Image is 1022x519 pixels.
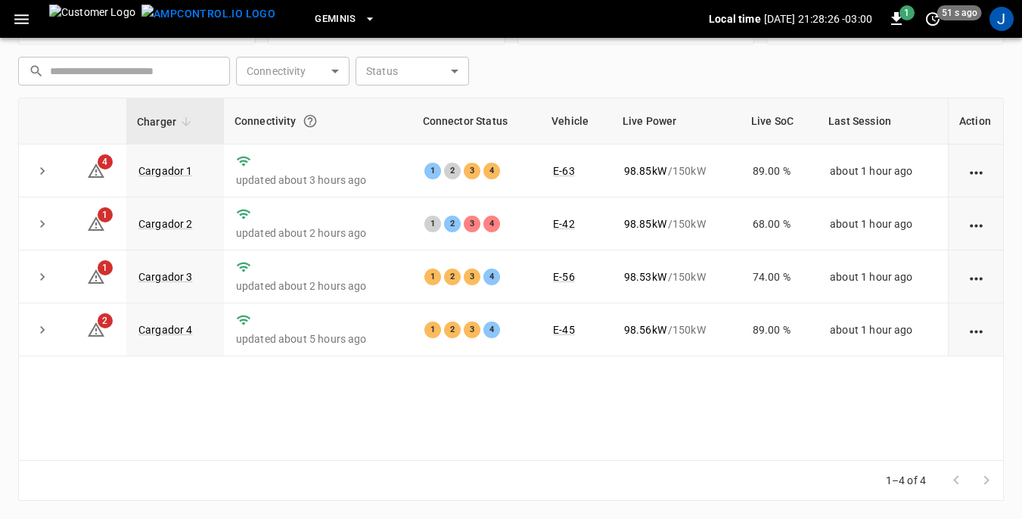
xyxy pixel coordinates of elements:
a: Cargador 3 [138,271,193,283]
a: Cargador 4 [138,324,193,336]
span: Charger [137,113,196,131]
div: 2 [444,216,461,232]
div: 3 [464,322,480,338]
span: 1 [98,207,113,222]
p: 98.85 kW [624,163,666,179]
div: 2 [444,269,461,285]
img: ampcontrol.io logo [141,5,275,23]
p: 1–4 of 4 [886,473,926,488]
span: 51 s ago [937,5,982,20]
button: Geminis [309,5,382,34]
div: 2 [444,322,461,338]
p: 98.56 kW [624,322,666,337]
p: updated about 2 hours ago [236,225,400,241]
div: profile-icon [989,7,1014,31]
a: 1 [87,270,105,282]
div: / 150 kW [624,322,728,337]
th: Vehicle [541,98,612,145]
a: E-42 [553,218,575,230]
div: 1 [424,216,441,232]
div: Connectivity [235,107,402,135]
td: about 1 hour ago [818,145,948,197]
img: Customer Logo [49,5,135,33]
th: Live SoC [741,98,818,145]
button: expand row [31,213,54,235]
th: Live Power [612,98,741,145]
div: 3 [464,163,480,179]
div: / 150 kW [624,216,728,232]
span: Geminis [315,11,356,28]
p: [DATE] 21:28:26 -03:00 [764,11,872,26]
div: 4 [483,163,500,179]
div: action cell options [967,163,986,179]
button: Connection between the charger and our software. [297,107,324,135]
p: 98.53 kW [624,269,666,284]
a: Cargador 2 [138,218,193,230]
div: action cell options [967,216,986,232]
div: 4 [483,322,500,338]
p: updated about 3 hours ago [236,172,400,188]
span: 1 [899,5,915,20]
p: updated about 2 hours ago [236,278,400,294]
p: updated about 5 hours ago [236,331,400,347]
a: E-45 [553,324,575,336]
div: 4 [483,269,500,285]
td: 74.00 % [741,250,818,303]
button: expand row [31,160,54,182]
span: 1 [98,260,113,275]
div: 4 [483,216,500,232]
a: 4 [87,163,105,176]
button: expand row [31,266,54,288]
div: 2 [444,163,461,179]
td: about 1 hour ago [818,303,948,356]
th: Last Session [818,98,948,145]
p: Local time [709,11,761,26]
a: Cargador 1 [138,165,193,177]
span: 4 [98,154,113,169]
a: E-63 [553,165,575,177]
div: 3 [464,269,480,285]
th: Connector Status [412,98,542,145]
div: 1 [424,322,441,338]
a: E-56 [553,271,575,283]
a: 2 [87,323,105,335]
td: about 1 hour ago [818,250,948,303]
button: set refresh interval [921,7,945,31]
div: / 150 kW [624,269,728,284]
div: action cell options [967,322,986,337]
a: 1 [87,216,105,228]
div: 1 [424,269,441,285]
div: / 150 kW [624,163,728,179]
button: expand row [31,319,54,341]
td: 89.00 % [741,303,818,356]
p: 98.85 kW [624,216,666,232]
div: action cell options [967,269,986,284]
td: 68.00 % [741,197,818,250]
span: 2 [98,313,113,328]
td: 89.00 % [741,145,818,197]
td: about 1 hour ago [818,197,948,250]
th: Action [948,98,1003,145]
div: 1 [424,163,441,179]
div: 3 [464,216,480,232]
